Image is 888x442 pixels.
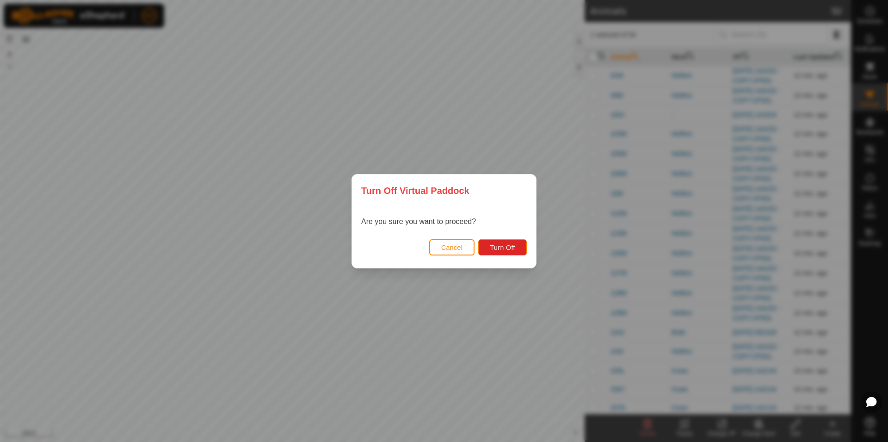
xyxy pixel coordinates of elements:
[441,244,463,251] span: Cancel
[490,244,515,251] span: Turn Off
[361,184,469,198] span: Turn Off Virtual Paddock
[429,239,475,255] button: Cancel
[361,216,476,227] p: Are you sure you want to proceed?
[478,239,527,255] button: Turn Off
